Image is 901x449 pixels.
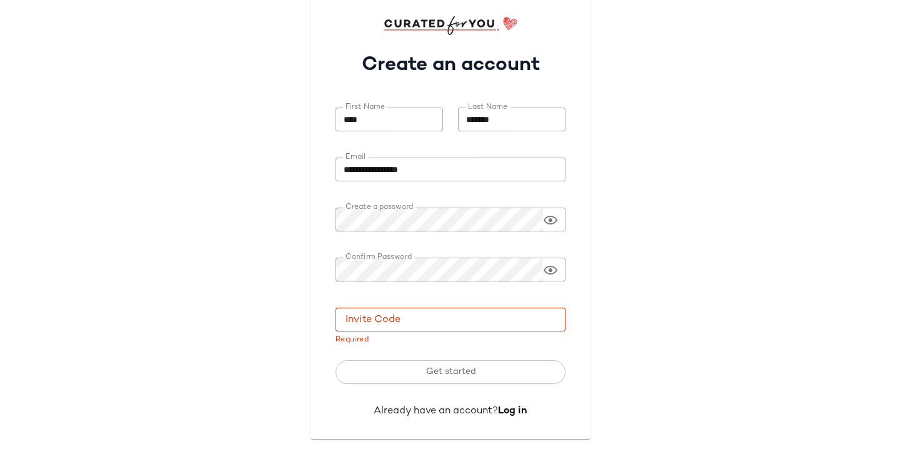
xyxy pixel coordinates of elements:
[336,360,565,384] button: Get started
[374,406,498,416] span: Already have an account?
[498,406,527,416] a: Log in
[336,35,565,88] h1: Create an account
[384,16,518,35] img: cfy_login_logo.DGdB1djN.svg
[425,367,475,377] span: Get started
[336,336,565,344] div: Required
